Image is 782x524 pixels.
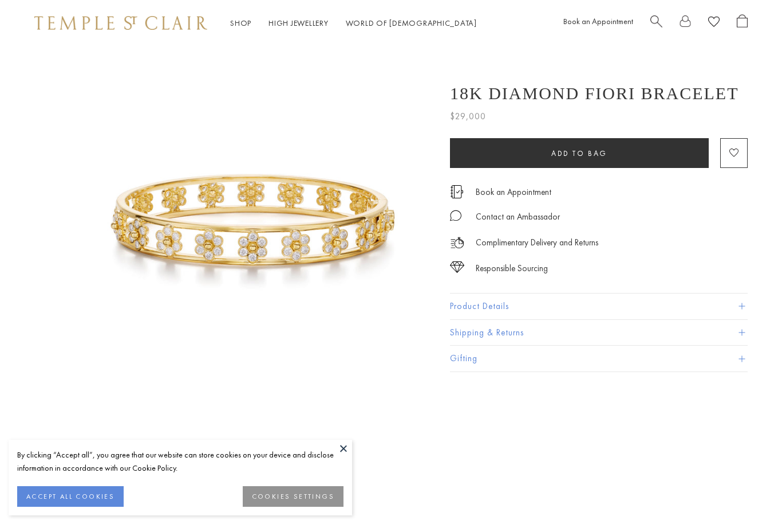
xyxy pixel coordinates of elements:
[230,16,477,30] nav: Main navigation
[450,236,464,250] img: icon_delivery.svg
[450,185,464,198] img: icon_appointment.svg
[450,210,461,221] img: MessageIcon-01_2.svg
[450,84,739,103] h1: 18K Diamond Fiori Bracelet
[243,486,343,507] button: COOKIES SETTINGS
[450,261,464,273] img: icon_sourcing.svg
[708,14,720,32] a: View Wishlist
[450,346,748,372] button: Gifting
[476,261,548,276] div: Responsible Sourcing
[268,18,329,28] a: High JewelleryHigh Jewellery
[230,18,251,28] a: ShopShop
[476,236,598,250] p: Complimentary Delivery and Returns
[563,16,633,26] a: Book an Appointment
[650,14,662,32] a: Search
[74,46,433,405] img: B31885-FIORI
[450,109,486,124] span: $29,000
[725,470,771,513] iframe: Gorgias live chat messenger
[737,14,748,32] a: Open Shopping Bag
[346,18,477,28] a: World of [DEMOGRAPHIC_DATA]World of [DEMOGRAPHIC_DATA]
[450,138,709,168] button: Add to bag
[17,486,124,507] button: ACCEPT ALL COOKIES
[17,448,343,475] div: By clicking “Accept all”, you agree that our website can store cookies on your device and disclos...
[551,148,607,158] span: Add to bag
[476,210,560,224] div: Contact an Ambassador
[34,16,207,30] img: Temple St. Clair
[450,294,748,319] button: Product Details
[450,320,748,346] button: Shipping & Returns
[476,186,551,198] a: Book an Appointment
